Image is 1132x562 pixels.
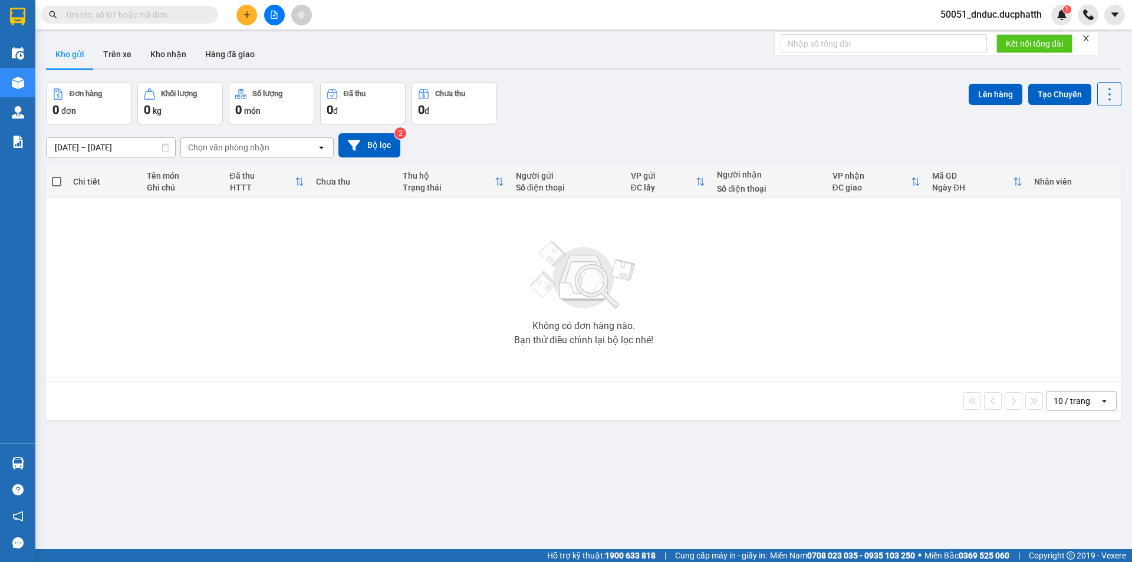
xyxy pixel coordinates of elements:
[344,90,366,98] div: Đã thu
[525,234,643,317] img: svg+xml;base64,PHN2ZyBjbGFzcz0ibGlzdC1wbHVnX19zdmciIHhtbG5zPSJodHRwOi8vd3d3LnczLm9yZy8yMDAwL3N2Zy...
[403,171,495,180] div: Thu hộ
[270,11,278,19] span: file-add
[514,336,653,345] div: Bạn thử điều chỉnh lại bộ lọc nhé!
[675,549,767,562] span: Cung cấp máy in - giấy in:
[196,40,264,68] button: Hàng đã giao
[61,106,76,116] span: đơn
[1028,84,1091,105] button: Tạo Chuyến
[1034,177,1115,186] div: Nhân viên
[316,177,391,186] div: Chưa thu
[230,171,295,180] div: Đã thu
[10,8,25,25] img: logo-vxr
[230,183,295,192] div: HTTT
[52,103,59,117] span: 0
[1063,5,1071,14] sup: 1
[932,183,1013,192] div: Ngày ĐH
[1057,9,1067,20] img: icon-new-feature
[924,549,1009,562] span: Miền Bắc
[12,457,24,469] img: warehouse-icon
[252,90,282,98] div: Số lượng
[236,5,257,25] button: plus
[770,549,915,562] span: Miền Nam
[147,183,218,192] div: Ghi chú
[320,82,406,124] button: Đã thu0đ
[397,166,510,198] th: Toggle SortBy
[717,170,820,179] div: Người nhận
[1054,395,1090,407] div: 10 / trang
[1104,5,1125,25] button: caret-down
[317,143,326,152] svg: open
[959,551,1009,560] strong: 0369 525 060
[291,5,312,25] button: aim
[338,133,400,157] button: Bộ lọc
[412,82,497,124] button: Chưa thu0đ
[333,106,338,116] span: đ
[243,11,251,19] span: plus
[94,40,141,68] button: Trên xe
[12,537,24,548] span: message
[12,484,24,495] span: question-circle
[327,103,333,117] span: 0
[832,183,911,192] div: ĐC giao
[161,90,197,98] div: Khối lượng
[403,183,495,192] div: Trạng thái
[12,136,24,148] img: solution-icon
[235,103,242,117] span: 0
[264,5,285,25] button: file-add
[65,8,204,21] input: Tìm tên, số ĐT hoặc mã đơn
[516,171,619,180] div: Người gửi
[781,34,987,53] input: Nhập số tổng đài
[12,511,24,522] span: notification
[1100,396,1109,406] svg: open
[12,47,24,60] img: warehouse-icon
[547,549,656,562] span: Hỗ trợ kỹ thuật:
[49,11,57,19] span: search
[12,106,24,119] img: warehouse-icon
[1065,5,1069,14] span: 1
[297,11,305,19] span: aim
[516,183,619,192] div: Số điện thoại
[1110,9,1120,20] span: caret-down
[224,166,311,198] th: Toggle SortBy
[932,171,1013,180] div: Mã GD
[73,177,134,186] div: Chi tiết
[70,90,102,98] div: Đơn hàng
[153,106,162,116] span: kg
[137,82,223,124] button: Khối lượng0kg
[631,171,696,180] div: VP gửi
[141,40,196,68] button: Kho nhận
[664,549,666,562] span: |
[147,171,218,180] div: Tên món
[1067,551,1075,560] span: copyright
[832,171,911,180] div: VP nhận
[631,183,696,192] div: ĐC lấy
[625,166,712,198] th: Toggle SortBy
[827,166,926,198] th: Toggle SortBy
[532,321,635,331] div: Không có đơn hàng nào.
[717,184,820,193] div: Số điện thoại
[229,82,314,124] button: Số lượng0món
[1083,9,1094,20] img: phone-icon
[807,551,915,560] strong: 0708 023 035 - 0935 103 250
[46,82,131,124] button: Đơn hàng0đơn
[918,553,922,558] span: ⚪️
[144,103,150,117] span: 0
[47,138,175,157] input: Select a date range.
[12,77,24,89] img: warehouse-icon
[418,103,424,117] span: 0
[188,142,269,153] div: Chọn văn phòng nhận
[424,106,429,116] span: đ
[394,127,406,139] sup: 2
[1018,549,1020,562] span: |
[244,106,261,116] span: món
[46,40,94,68] button: Kho gửi
[435,90,465,98] div: Chưa thu
[969,84,1022,105] button: Lên hàng
[1006,37,1063,50] span: Kết nối tổng đài
[605,551,656,560] strong: 1900 633 818
[926,166,1028,198] th: Toggle SortBy
[1082,34,1090,42] span: close
[996,34,1072,53] button: Kết nối tổng đài
[931,7,1051,22] span: 50051_dnduc.ducphatth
